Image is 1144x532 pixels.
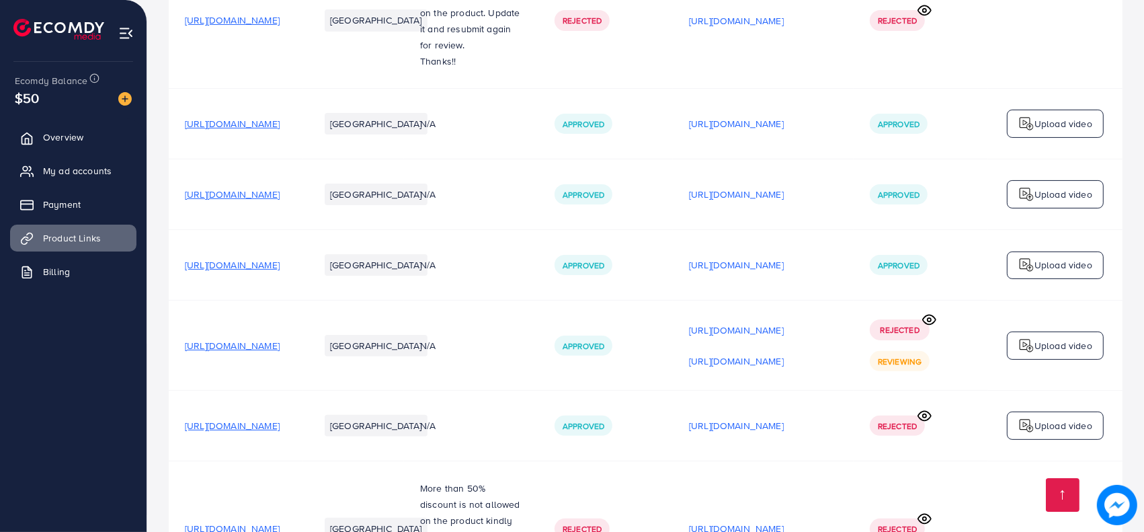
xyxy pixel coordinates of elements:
span: [URL][DOMAIN_NAME] [185,419,280,432]
p: [URL][DOMAIN_NAME] [689,322,784,338]
span: [URL][DOMAIN_NAME] [185,13,280,27]
span: N/A [420,258,436,272]
img: image [1097,485,1137,525]
p: [URL][DOMAIN_NAME] [689,116,784,132]
span: Rejected [881,324,920,336]
span: N/A [420,188,436,201]
p: [URL][DOMAIN_NAME] [689,418,784,434]
a: Billing [10,258,136,285]
li: [GEOGRAPHIC_DATA] [325,335,427,356]
a: Product Links [10,225,136,252]
p: [URL][DOMAIN_NAME] [689,186,784,202]
span: N/A [420,339,436,352]
a: My ad accounts [10,157,136,184]
img: logo [1018,418,1034,434]
img: logo [13,19,104,40]
span: Approved [878,118,920,130]
p: Upload video [1034,116,1092,132]
li: [GEOGRAPHIC_DATA] [325,254,427,276]
span: Approved [563,420,604,432]
p: Upload video [1034,186,1092,202]
span: N/A [420,117,436,130]
span: N/A [420,419,436,432]
img: image [118,92,132,106]
span: Rejected [878,420,917,432]
span: [URL][DOMAIN_NAME] [185,117,280,130]
p: [URL][DOMAIN_NAME] [689,353,784,369]
li: [GEOGRAPHIC_DATA] [325,9,427,31]
p: Upload video [1034,418,1092,434]
img: logo [1018,186,1034,202]
p: Thanks!! [420,53,522,69]
p: [URL][DOMAIN_NAME] [689,13,784,29]
img: logo [1018,257,1034,273]
p: Upload video [1034,257,1092,273]
p: [URL][DOMAIN_NAME] [689,257,784,273]
li: [GEOGRAPHIC_DATA] [325,184,427,205]
img: logo [1018,116,1034,132]
span: My ad accounts [43,164,112,178]
span: Product Links [43,231,101,245]
span: Rejected [563,15,602,26]
img: logo [1018,338,1034,354]
span: [URL][DOMAIN_NAME] [185,188,280,201]
span: [URL][DOMAIN_NAME] [185,339,280,352]
span: Approved [563,340,604,352]
span: Reviewing [878,356,922,367]
span: [URL][DOMAIN_NAME] [185,258,280,272]
span: Approved [878,189,920,200]
li: [GEOGRAPHIC_DATA] [325,113,427,135]
img: menu [118,26,134,41]
a: Payment [10,191,136,218]
span: Approved [563,189,604,200]
span: Approved [563,118,604,130]
span: Approved [563,260,604,271]
span: Rejected [878,15,917,26]
li: [GEOGRAPHIC_DATA] [325,415,427,436]
p: Upload video [1034,338,1092,354]
span: Payment [43,198,81,211]
span: Overview [43,130,83,144]
span: Approved [878,260,920,271]
span: $50 [15,88,39,108]
span: Ecomdy Balance [15,74,87,87]
span: Billing [43,265,70,278]
a: Overview [10,124,136,151]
